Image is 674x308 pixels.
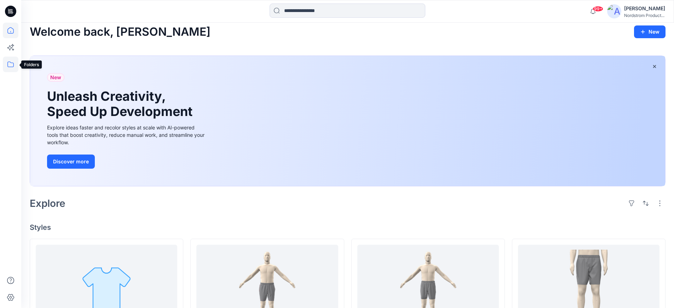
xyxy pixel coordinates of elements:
div: Explore ideas faster and recolor styles at scale with AI-powered tools that boost creativity, red... [47,124,206,146]
h2: Explore [30,198,65,209]
div: Nordstrom Product... [624,13,665,18]
span: 99+ [593,6,603,12]
img: avatar [607,4,621,18]
h1: Unleash Creativity, Speed Up Development [47,89,196,119]
span: New [50,73,61,82]
button: New [634,25,666,38]
h4: Styles [30,223,666,232]
h2: Welcome back, [PERSON_NAME] [30,25,211,39]
button: Discover more [47,155,95,169]
a: Discover more [47,155,206,169]
div: [PERSON_NAME] [624,4,665,13]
